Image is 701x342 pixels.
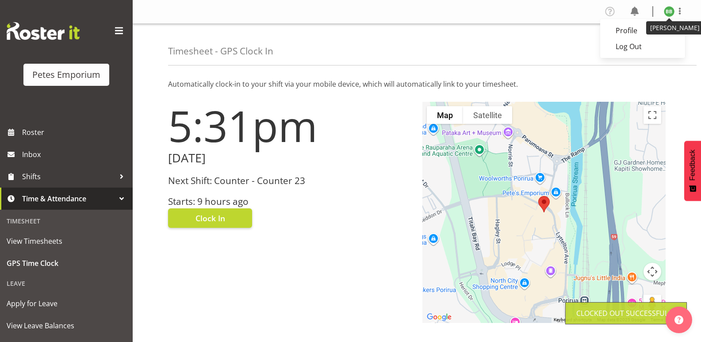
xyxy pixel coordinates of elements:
a: Log Out [600,38,685,54]
a: Profile [600,23,685,38]
span: Inbox [22,148,128,161]
a: View Timesheets [2,230,130,252]
div: Clocked out Successfully [576,308,676,319]
a: View Leave Balances [2,315,130,337]
h3: Next Shift: Counter - Counter 23 [168,176,412,186]
button: Keyboard shortcuts [554,317,592,323]
span: Apply for Leave [7,297,126,310]
div: Timesheet [2,212,130,230]
h2: [DATE] [168,151,412,165]
button: Show street map [427,106,463,124]
span: View Timesheets [7,234,126,248]
span: Roster [22,126,128,139]
button: Feedback - Show survey [684,141,701,201]
span: Time & Attendance [22,192,115,205]
span: View Leave Balances [7,319,126,332]
span: GPS Time Clock [7,257,126,270]
a: GPS Time Clock [2,252,130,274]
button: Clock In [168,208,252,228]
span: Shifts [22,170,115,183]
a: Apply for Leave [2,292,130,315]
button: Toggle fullscreen view [644,106,661,124]
span: Feedback [689,150,697,181]
button: Show satellite imagery [463,106,512,124]
button: Drag Pegman onto the map to open Street View [644,295,661,312]
div: Petes Emporium [32,68,100,81]
h3: Starts: 9 hours ago [168,196,412,207]
p: Automatically clock-in to your shift via your mobile device, which will automatically link to you... [168,79,666,89]
h4: Timesheet - GPS Clock In [168,46,273,56]
button: Map camera controls [644,263,661,281]
a: Open this area in Google Maps (opens a new window) [425,311,454,323]
img: Rosterit website logo [7,22,80,40]
img: beena-bist9974.jpg [664,6,674,17]
h1: 5:31pm [168,102,412,150]
span: Clock In [195,212,225,224]
img: help-xxl-2.png [674,315,683,324]
img: Google [425,311,454,323]
div: Leave [2,274,130,292]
